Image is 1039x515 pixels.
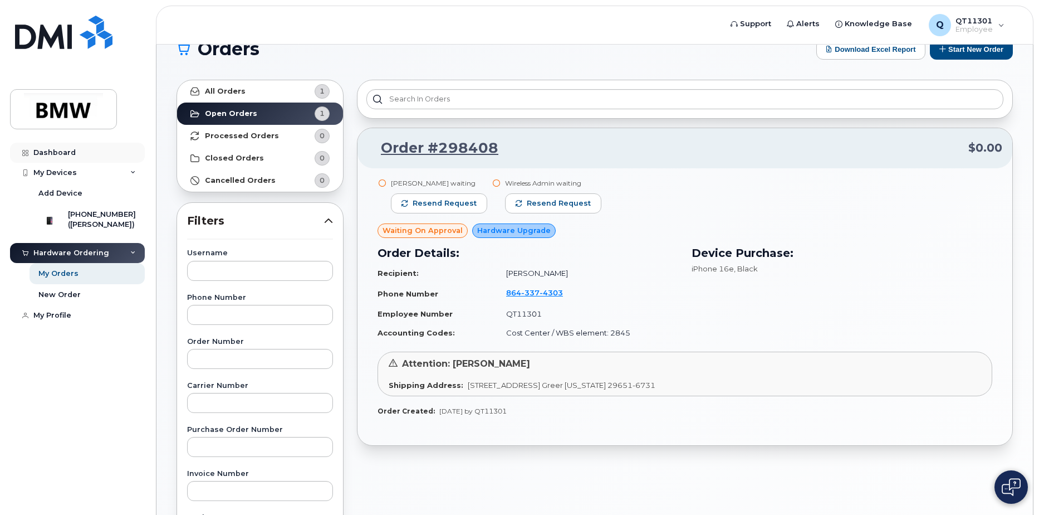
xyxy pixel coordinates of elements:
span: QT11301 [955,16,993,25]
span: Attention: [PERSON_NAME] [402,358,530,369]
td: QT11301 [496,304,678,324]
a: All Orders1 [177,80,343,103]
img: Open chat [1002,478,1021,496]
span: Waiting On Approval [383,225,463,236]
span: Filters [187,213,324,229]
span: , Black [734,264,758,273]
input: Search in orders [366,89,1003,109]
div: [PERSON_NAME] waiting [391,178,487,188]
strong: Cancelled Orders [205,176,276,185]
span: 864 [506,288,563,297]
label: Carrier Number [187,382,333,390]
div: QT11301 [921,14,1012,36]
span: Employee [955,25,993,34]
span: [STREET_ADDRESS] Greer [US_STATE] 29651-6731 [468,381,655,390]
span: Alerts [796,18,820,30]
a: 8643374303 [506,288,576,297]
strong: All Orders [205,87,246,96]
span: 0 [320,175,325,186]
label: Phone Number [187,294,333,302]
span: 1 [320,108,325,119]
a: Open Orders1 [177,103,343,125]
strong: Shipping Address: [389,381,463,390]
span: 0 [320,153,325,163]
label: Purchase Order Number [187,426,333,434]
h3: Device Purchase: [692,245,992,261]
label: Order Number [187,338,333,346]
strong: Accounting Codes: [378,328,455,337]
span: 4303 [540,288,563,297]
a: Knowledge Base [827,13,920,35]
a: Processed Orders0 [177,125,343,147]
label: Invoice Number [187,470,333,478]
strong: Processed Orders [205,132,279,140]
button: Resend request [391,193,487,213]
strong: Open Orders [205,109,257,118]
label: Username [187,250,333,257]
strong: Phone Number [378,289,438,298]
span: $0.00 [968,140,1002,156]
td: Cost Center / WBS element: 2845 [496,323,678,343]
span: Resend request [527,198,591,208]
button: Start New Order [930,39,1013,60]
span: iPhone 16e [692,264,734,273]
strong: Recipient: [378,269,419,278]
button: Resend request [505,193,601,213]
a: Cancelled Orders0 [177,169,343,192]
strong: Closed Orders [205,154,264,163]
a: Closed Orders0 [177,147,343,169]
div: Wireless Admin waiting [505,178,601,188]
a: Alerts [779,13,827,35]
span: 1 [320,86,325,96]
h3: Order Details: [378,245,678,261]
span: Orders [198,41,259,57]
span: [DATE] by QT11301 [439,407,507,415]
span: 0 [320,130,325,141]
span: Hardware Upgrade [477,225,551,236]
a: Order #298408 [367,138,498,158]
span: Resend request [413,198,477,208]
span: 337 [521,288,540,297]
strong: Employee Number [378,309,453,318]
a: Support [723,13,779,35]
button: Download Excel Report [816,39,925,60]
td: [PERSON_NAME] [496,264,678,283]
span: Q [936,18,944,32]
span: Support [740,18,771,30]
span: Knowledge Base [845,18,912,30]
strong: Order Created: [378,407,435,415]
